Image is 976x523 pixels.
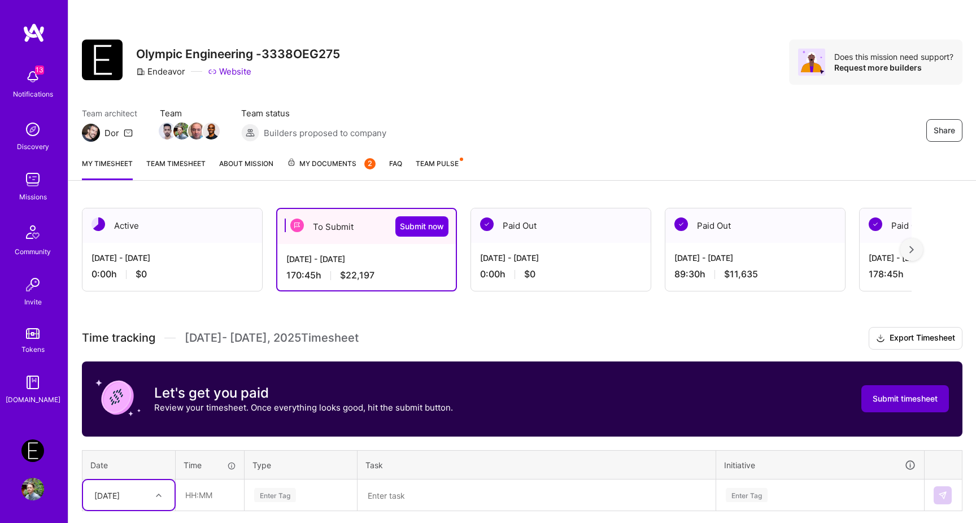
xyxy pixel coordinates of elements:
[245,450,358,480] th: Type
[176,480,243,510] input: HH:MM
[934,125,955,136] span: Share
[471,208,651,243] div: Paid Out
[834,51,953,62] div: Does this mission need support?
[861,385,949,412] button: Submit timesheet
[23,23,45,43] img: logo
[286,253,447,265] div: [DATE] - [DATE]
[19,478,47,500] a: User Avatar
[290,219,304,232] img: To Submit
[286,269,447,281] div: 170:45 h
[21,371,44,394] img: guide book
[82,158,133,180] a: My timesheet
[188,123,205,140] img: Team Member Avatar
[724,268,758,280] span: $11,635
[926,119,962,142] button: Share
[136,67,145,76] i: icon CompanyGray
[26,328,40,339] img: tokens
[674,217,688,231] img: Paid Out
[82,124,100,142] img: Team Architect
[416,159,459,168] span: Team Pulse
[876,333,885,345] i: icon Download
[254,486,296,504] div: Enter Tag
[124,128,133,137] i: icon Mail
[94,489,120,501] div: [DATE]
[869,217,882,231] img: Paid Out
[524,268,535,280] span: $0
[674,268,836,280] div: 89:30 h
[82,107,137,119] span: Team architect
[91,217,105,231] img: Active
[95,375,141,420] img: coin
[156,493,162,498] i: icon Chevron
[724,459,916,472] div: Initiative
[480,217,494,231] img: Paid Out
[82,450,176,480] th: Date
[726,486,768,504] div: Enter Tag
[184,459,236,471] div: Time
[277,209,456,244] div: To Submit
[35,66,44,75] span: 13
[159,123,176,140] img: Team Member Avatar
[104,127,119,139] div: Dor
[938,491,947,500] img: Submit
[136,66,185,77] div: Endeavor
[82,40,123,80] img: Company Logo
[21,168,44,191] img: teamwork
[287,158,376,170] span: My Documents
[204,121,219,141] a: Team Member Avatar
[480,268,642,280] div: 0:00 h
[136,268,147,280] span: $0
[834,62,953,73] div: Request more builders
[13,88,53,100] div: Notifications
[154,385,453,402] h3: Let's get you paid
[19,191,47,203] div: Missions
[91,268,253,280] div: 0:00 h
[154,402,453,413] p: Review your timesheet. Once everything looks good, hit the submit button.
[869,327,962,350] button: Export Timesheet
[15,246,51,258] div: Community
[136,47,340,61] h3: Olympic Engineering -3338OEG275
[241,124,259,142] img: Builders proposed to company
[400,221,444,232] span: Submit now
[6,394,60,406] div: [DOMAIN_NAME]
[909,246,914,254] img: right
[19,219,46,246] img: Community
[160,121,175,141] a: Team Member Avatar
[185,331,359,345] span: [DATE] - [DATE] , 2025 Timesheet
[416,158,462,180] a: Team Pulse
[24,296,42,308] div: Invite
[358,450,716,480] th: Task
[665,208,845,243] div: Paid Out
[264,127,386,139] span: Builders proposed to company
[21,118,44,141] img: discovery
[340,269,374,281] span: $22,197
[389,158,402,180] a: FAQ
[873,393,938,404] span: Submit timesheet
[17,141,49,152] div: Discovery
[82,331,155,345] span: Time tracking
[241,107,386,119] span: Team status
[189,121,204,141] a: Team Member Avatar
[798,49,825,76] img: Avatar
[21,273,44,296] img: Invite
[395,216,448,237] button: Submit now
[19,439,47,462] a: Endeavor: Olympic Engineering -3338OEG275
[82,208,262,243] div: Active
[21,439,44,462] img: Endeavor: Olympic Engineering -3338OEG275
[146,158,206,180] a: Team timesheet
[175,121,189,141] a: Team Member Avatar
[208,66,251,77] a: Website
[173,123,190,140] img: Team Member Avatar
[364,158,376,169] div: 2
[21,478,44,500] img: User Avatar
[21,343,45,355] div: Tokens
[287,158,376,180] a: My Documents2
[21,66,44,88] img: bell
[203,123,220,140] img: Team Member Avatar
[480,252,642,264] div: [DATE] - [DATE]
[91,252,253,264] div: [DATE] - [DATE]
[219,158,273,180] a: About Mission
[160,107,219,119] span: Team
[674,252,836,264] div: [DATE] - [DATE]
